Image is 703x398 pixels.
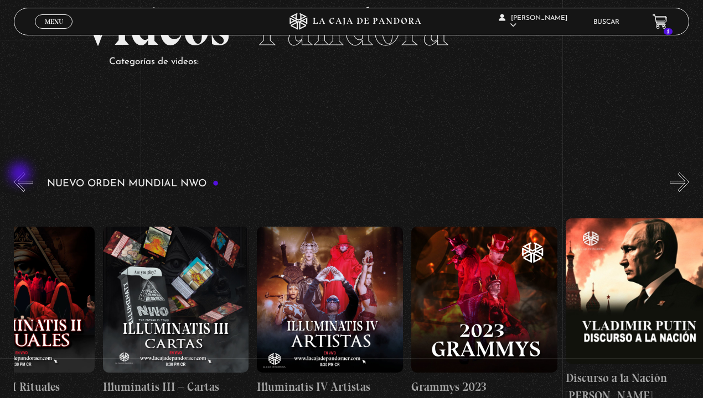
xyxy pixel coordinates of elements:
[45,18,63,25] span: Menu
[670,172,689,192] button: Next
[81,1,621,54] h2: Videos
[664,28,673,35] span: 1
[411,378,557,396] h4: Grammys 2023
[257,378,403,396] h4: Illuminatis IV Artistas
[41,28,67,35] span: Cerrar
[653,14,668,29] a: 1
[47,179,219,189] h3: Nuevo Orden Mundial NWO
[14,172,33,192] button: Previous
[103,378,249,396] h4: Illuminatis III – Cartas
[593,19,619,25] a: Buscar
[499,15,567,29] span: [PERSON_NAME]
[109,54,621,71] p: Categorías de videos:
